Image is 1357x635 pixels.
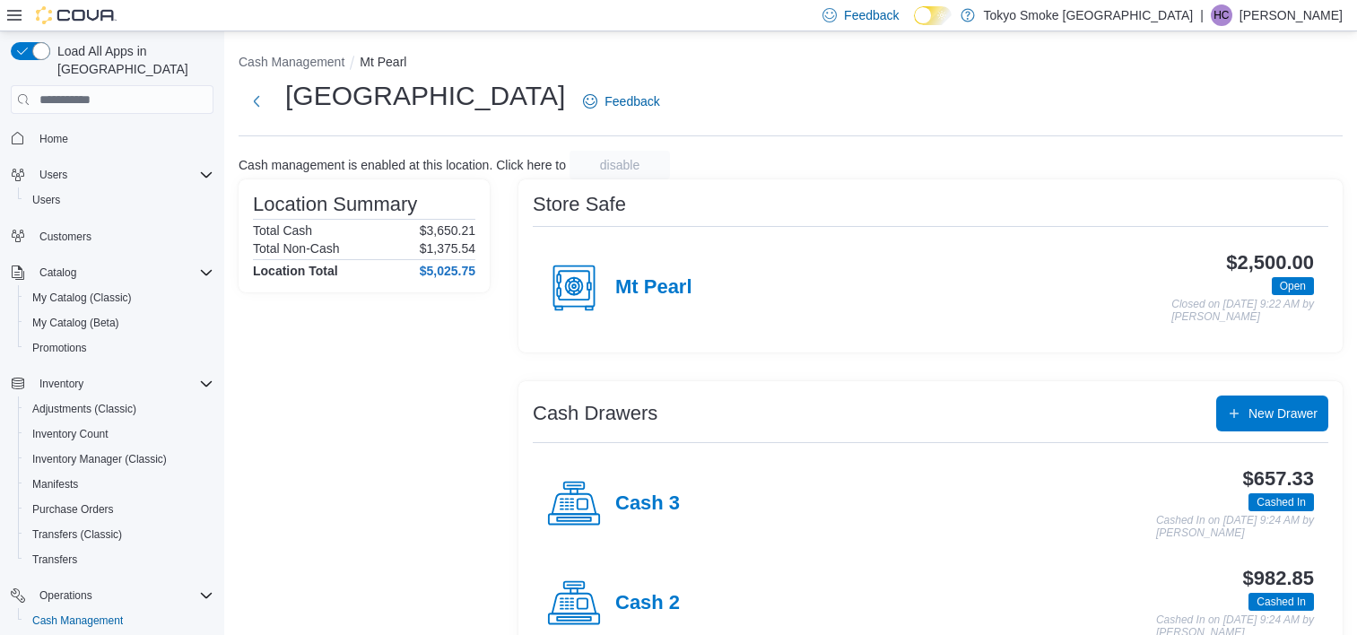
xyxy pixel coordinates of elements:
span: Feedback [605,92,659,110]
p: Tokyo Smoke [GEOGRAPHIC_DATA] [984,4,1194,26]
button: My Catalog (Beta) [18,310,221,335]
span: HC [1213,4,1229,26]
span: Adjustments (Classic) [25,398,213,420]
a: My Catalog (Classic) [25,287,139,309]
span: Inventory Manager (Classic) [25,448,213,470]
span: Customers [32,225,213,248]
span: My Catalog (Beta) [25,312,213,334]
span: Operations [39,588,92,603]
h4: Cash 2 [615,592,680,615]
button: Adjustments (Classic) [18,396,221,422]
span: Load All Apps in [GEOGRAPHIC_DATA] [50,42,213,78]
span: Catalog [39,265,76,280]
span: Purchase Orders [25,499,213,520]
span: Transfers (Classic) [25,524,213,545]
button: Operations [4,583,221,608]
img: Cova [36,6,117,24]
span: My Catalog (Classic) [32,291,132,305]
span: Feedback [844,6,899,24]
button: Inventory [4,371,221,396]
span: Home [39,132,68,146]
span: Inventory Count [32,427,109,441]
button: Transfers (Classic) [18,522,221,547]
button: New Drawer [1216,396,1328,431]
input: Dark Mode [914,6,952,25]
span: Cashed In [1248,593,1314,611]
span: Adjustments (Classic) [32,402,136,416]
button: Next [239,83,274,119]
h4: Mt Pearl [615,276,692,300]
p: $1,375.54 [420,241,475,256]
a: Feedback [576,83,666,119]
button: Catalog [32,262,83,283]
span: Home [32,126,213,149]
span: Inventory Count [25,423,213,445]
h3: $2,500.00 [1226,252,1314,274]
button: Inventory [32,373,91,395]
span: Cashed In [1257,594,1306,610]
button: Users [4,162,221,187]
a: My Catalog (Beta) [25,312,126,334]
span: Cash Management [25,610,213,631]
span: Users [25,189,213,211]
h4: $5,025.75 [420,264,475,278]
span: Catalog [32,262,213,283]
span: Transfers (Classic) [32,527,122,542]
a: Manifests [25,474,85,495]
p: [PERSON_NAME] [1240,4,1343,26]
span: Cashed In [1257,494,1306,510]
h3: $982.85 [1243,568,1314,589]
button: Purchase Orders [18,497,221,522]
button: Users [18,187,221,213]
button: Customers [4,223,221,249]
button: disable [570,151,670,179]
span: Inventory Manager (Classic) [32,452,167,466]
span: Manifests [25,474,213,495]
span: Customers [39,230,91,244]
span: My Catalog (Classic) [25,287,213,309]
span: Open [1272,277,1314,295]
span: New Drawer [1248,404,1318,422]
span: Transfers [25,549,213,570]
button: Operations [32,585,100,606]
a: Promotions [25,337,94,359]
span: Transfers [32,552,77,567]
span: Dark Mode [914,25,915,26]
span: Operations [32,585,213,606]
h3: Location Summary [253,194,417,215]
span: Inventory [32,373,213,395]
a: Transfers [25,549,84,570]
a: Users [25,189,67,211]
span: Cash Management [32,613,123,628]
button: Transfers [18,547,221,572]
span: Open [1280,278,1306,294]
h3: Store Safe [533,194,626,215]
a: Customers [32,226,99,248]
a: Home [32,128,75,150]
button: Cash Management [18,608,221,633]
span: Users [32,193,60,207]
p: Cashed In on [DATE] 9:24 AM by [PERSON_NAME] [1156,515,1314,539]
h3: Cash Drawers [533,403,657,424]
button: Mt Pearl [360,55,406,69]
a: Inventory Count [25,423,116,445]
span: Inventory [39,377,83,391]
button: Inventory Count [18,422,221,447]
a: Transfers (Classic) [25,524,129,545]
h3: $657.33 [1243,468,1314,490]
a: Purchase Orders [25,499,121,520]
h4: Cash 3 [615,492,680,516]
h4: Location Total [253,264,338,278]
p: | [1200,4,1204,26]
span: Manifests [32,477,78,491]
span: Cashed In [1248,493,1314,511]
span: Users [32,164,213,186]
a: Adjustments (Classic) [25,398,144,420]
p: $3,650.21 [420,223,475,238]
nav: An example of EuiBreadcrumbs [239,53,1343,74]
h6: Total Cash [253,223,312,238]
span: Promotions [25,337,213,359]
button: Catalog [4,260,221,285]
span: Purchase Orders [32,502,114,517]
button: Users [32,164,74,186]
